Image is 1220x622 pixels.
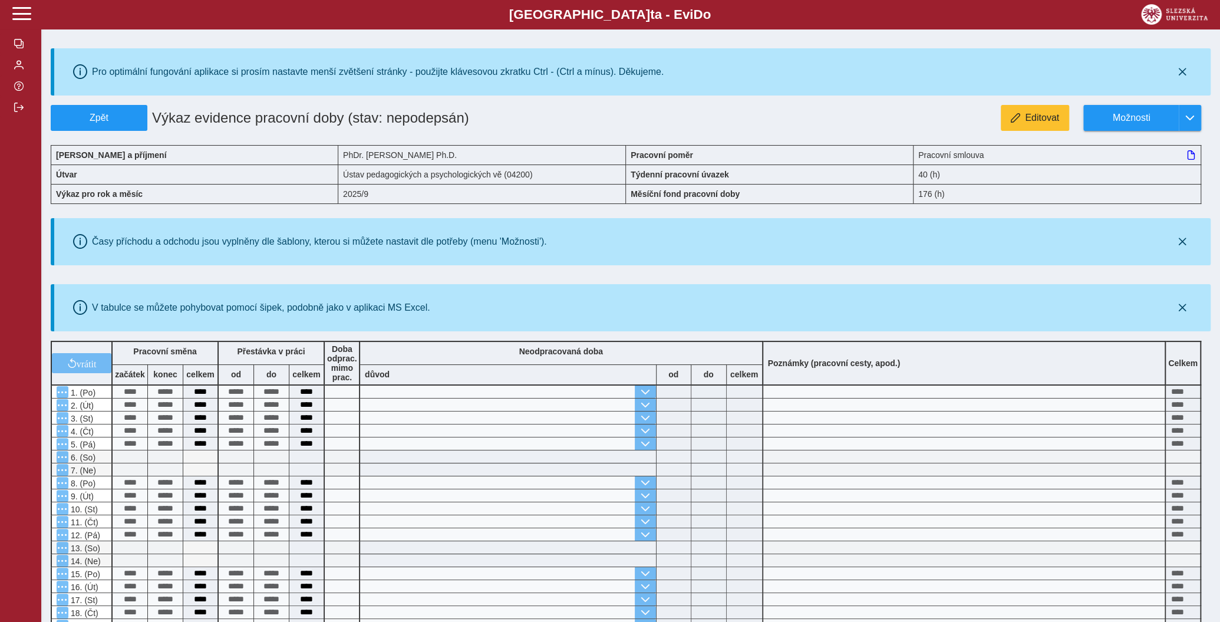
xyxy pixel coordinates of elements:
span: Editovat [1025,113,1059,123]
div: 40 (h) [914,164,1201,184]
button: Menu [57,386,68,398]
b: Pracovní poměr [631,150,693,160]
b: Přestávka v práci [237,347,305,356]
b: celkem [727,370,762,379]
span: o [703,7,711,22]
span: 13. (So) [68,544,100,553]
b: začátek [113,370,147,379]
b: do [254,370,289,379]
button: Menu [57,529,68,541]
span: 7. (Ne) [68,466,96,475]
b: konec [148,370,183,379]
b: [GEOGRAPHIC_DATA] a - Evi [35,7,1185,22]
span: 18. (Čt) [68,608,98,618]
b: do [691,370,726,379]
h1: Výkaz evidence pracovní doby (stav: nepodepsán) [147,105,534,131]
div: 2025/9 [338,184,626,204]
span: D [693,7,703,22]
button: Menu [57,542,68,554]
button: Menu [57,490,68,502]
span: 12. (Pá) [68,531,100,540]
button: Zpět [51,105,147,131]
button: Menu [57,464,68,476]
button: Menu [57,607,68,618]
b: Týdenní pracovní úvazek [631,170,729,179]
b: Doba odprac. mimo prac. [327,344,357,382]
span: 2. (Út) [68,401,94,410]
span: 11. (Čt) [68,518,98,527]
button: Menu [57,555,68,567]
button: Menu [57,438,68,450]
button: Editovat [1001,105,1069,131]
button: Menu [57,399,68,411]
span: 1. (Po) [68,388,95,397]
b: Útvar [56,170,77,179]
div: Ústav pedagogických a psychologických vě (04200) [338,164,626,184]
b: Neodpracovaná doba [519,347,603,356]
button: Menu [57,594,68,605]
div: V tabulce se můžete pohybovat pomocí šipek, podobně jako v aplikaci MS Excel. [92,302,430,313]
div: Pracovní smlouva [914,145,1201,164]
button: Menu [57,425,68,437]
b: od [657,370,691,379]
b: důvod [365,370,390,379]
button: vrátit [52,353,111,373]
b: celkem [289,370,324,379]
button: Menu [57,412,68,424]
span: Možnosti [1093,113,1169,123]
b: [PERSON_NAME] a příjmení [56,150,166,160]
span: vrátit [77,358,97,368]
button: Menu [57,581,68,593]
span: 14. (Ne) [68,557,101,566]
span: 3. (St) [68,414,93,423]
button: Menu [57,568,68,580]
span: 17. (St) [68,595,98,605]
span: 16. (Út) [68,582,98,592]
b: od [219,370,253,379]
span: 9. (Út) [68,492,94,501]
div: Časy příchodu a odchodu jsou vyplněny dle šablony, kterou si můžete nastavit dle potřeby (menu 'M... [92,236,547,247]
b: Výkaz pro rok a měsíc [56,189,143,199]
span: Zpět [56,113,142,123]
span: 4. (Čt) [68,427,94,436]
button: Menu [57,477,68,489]
span: 15. (Po) [68,570,100,579]
div: 176 (h) [914,184,1201,204]
button: Menu [57,516,68,528]
b: Poznámky (pracovní cesty, apod.) [763,358,905,368]
span: 5. (Pá) [68,440,95,449]
div: Pro optimální fungování aplikace si prosím nastavte menší zvětšení stránky - použijte klávesovou ... [92,67,664,77]
b: Celkem [1168,358,1198,368]
button: Menu [57,451,68,463]
b: Měsíční fond pracovní doby [631,189,740,199]
b: Pracovní směna [133,347,196,356]
button: Menu [57,503,68,515]
b: celkem [183,370,217,379]
img: logo_web_su.png [1141,4,1208,25]
div: PhDr. [PERSON_NAME] Ph.D. [338,145,626,164]
span: 6. (So) [68,453,95,462]
span: 10. (St) [68,505,98,514]
button: Možnosti [1083,105,1179,131]
span: t [650,7,654,22]
span: 8. (Po) [68,479,95,488]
